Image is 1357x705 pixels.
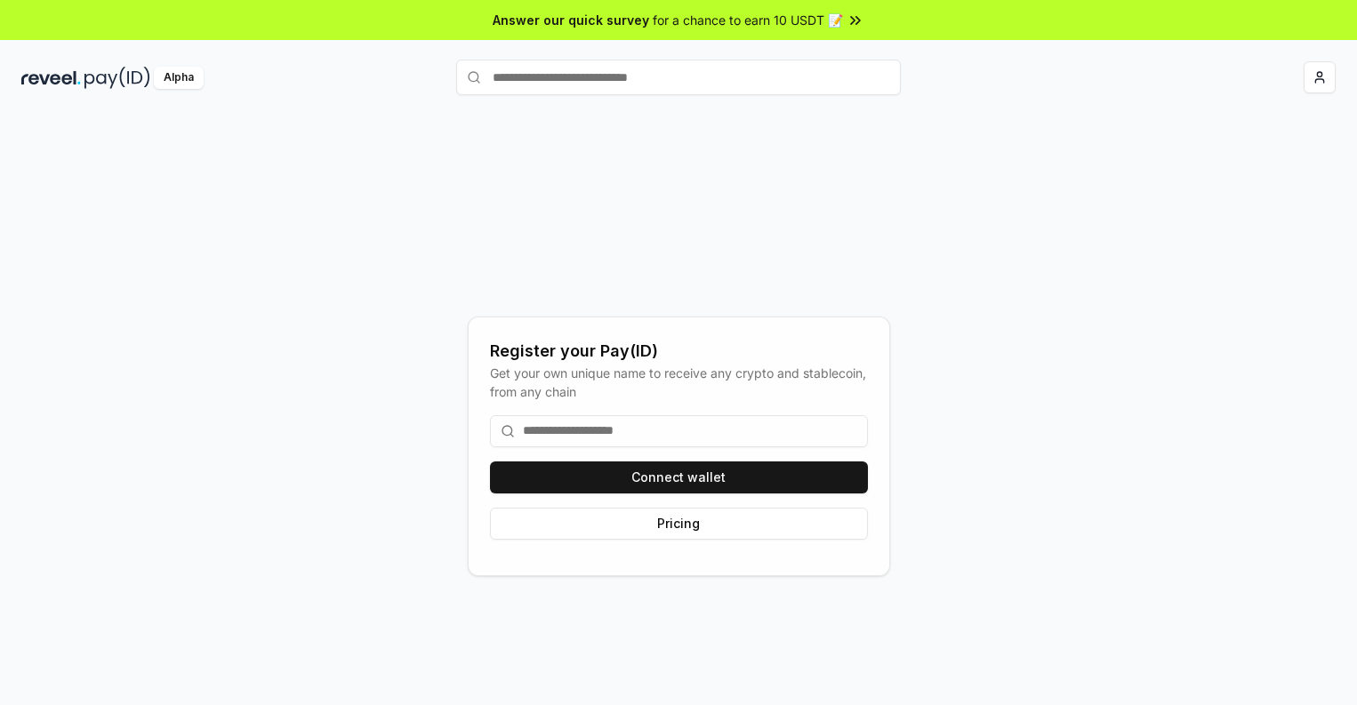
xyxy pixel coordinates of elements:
img: reveel_dark [21,67,81,89]
button: Connect wallet [490,461,868,493]
span: Answer our quick survey [493,11,649,29]
span: for a chance to earn 10 USDT 📝 [653,11,843,29]
div: Alpha [154,67,204,89]
button: Pricing [490,508,868,540]
div: Get your own unique name to receive any crypto and stablecoin, from any chain [490,364,868,401]
div: Register your Pay(ID) [490,339,868,364]
img: pay_id [84,67,150,89]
